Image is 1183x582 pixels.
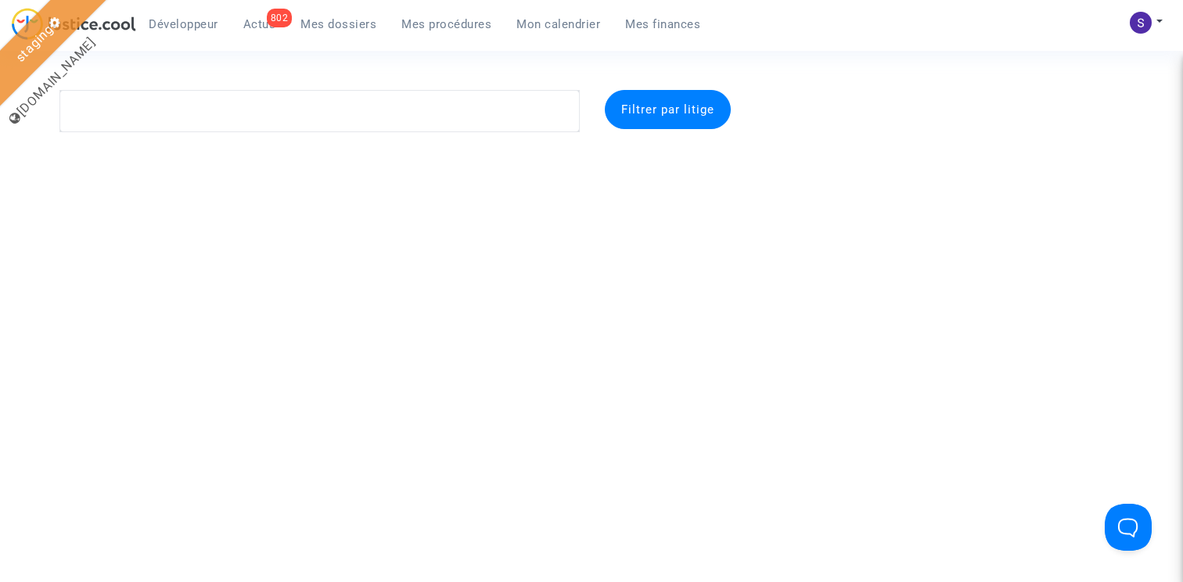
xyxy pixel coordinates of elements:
a: Mes dossiers [288,13,389,36]
a: staging [13,21,56,65]
span: Mes procédures [401,17,491,31]
img: AATXAJzXWKNfJAvGAIGHdyY_gcMIbvvELmlruU_jnevN=s96-c [1130,12,1152,34]
div: 802 [267,9,293,27]
a: Mes finances [613,13,713,36]
span: Mon calendrier [516,17,600,31]
a: Mon calendrier [504,13,613,36]
a: 802Actus [231,13,289,36]
img: jc-logo.svg [12,8,136,40]
a: Développeur [136,13,231,36]
a: Mes procédures [389,13,504,36]
iframe: Help Scout Beacon - Open [1105,504,1152,551]
span: Développeur [149,17,218,31]
span: Actus [243,17,276,31]
span: Filtrer par litige [621,102,714,117]
span: Mes dossiers [300,17,376,31]
span: Mes finances [625,17,700,31]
